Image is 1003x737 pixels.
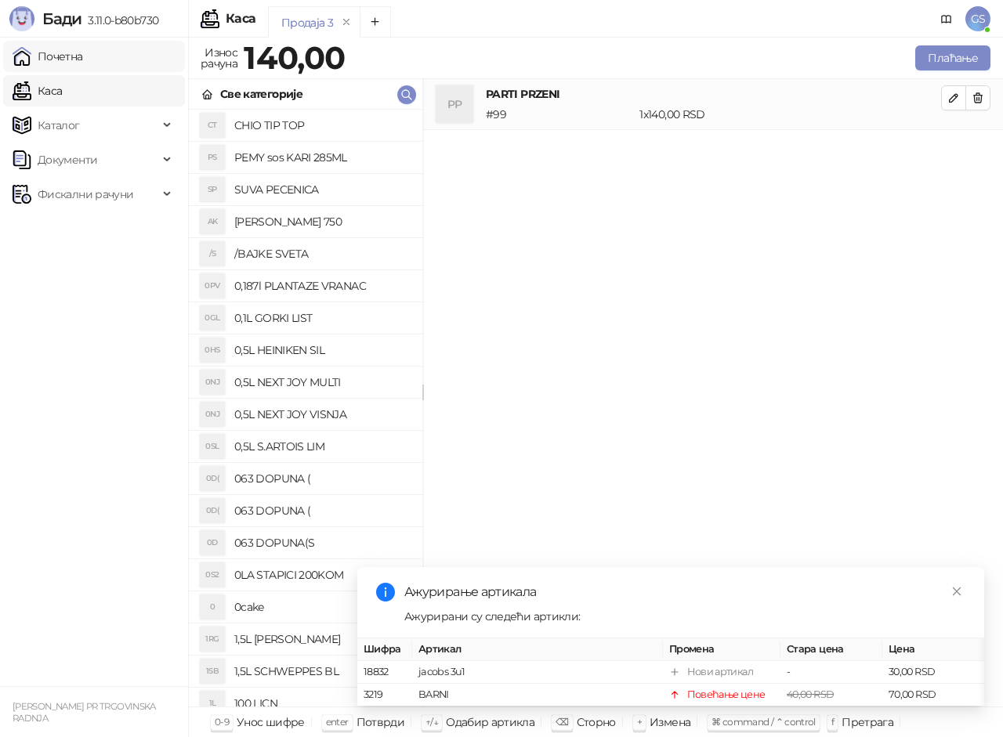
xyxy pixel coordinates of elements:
[915,45,990,70] button: Плаћање
[200,177,225,202] div: SP
[404,583,965,602] div: Ажурирање артикала
[780,661,882,684] td: -
[234,370,410,395] h4: 0,5L NEXT JOY MULTI
[42,9,81,28] span: Бади
[556,716,568,728] span: ⌫
[234,691,410,716] h4: 100 LICN
[234,177,410,202] h4: SUVA PECENICA
[446,712,534,732] div: Одабир артикла
[234,562,410,587] h4: 0LA STAPICI 200KOM
[326,716,349,728] span: enter
[244,38,345,77] strong: 140,00
[200,241,225,266] div: /S
[357,661,412,684] td: 18832
[200,113,225,138] div: CT
[200,209,225,234] div: AK
[882,638,984,661] th: Цена
[234,209,410,234] h4: [PERSON_NAME] 750
[425,716,438,728] span: ↑/↓
[200,273,225,298] div: 0PV
[81,13,158,27] span: 3.11.0-b80b730
[663,638,780,661] th: Промена
[200,145,225,170] div: PS
[357,638,412,661] th: Шифра
[200,305,225,331] div: 0GL
[360,6,391,38] button: Add tab
[882,661,984,684] td: 30,00 RSD
[13,701,156,724] small: [PERSON_NAME] PR TRGOVINSKA RADNJA
[483,106,636,123] div: # 99
[200,434,225,459] div: 0SL
[200,498,225,523] div: 0D(
[234,402,410,427] h4: 0,5L NEXT JOY VISNJA
[234,434,410,459] h4: 0,5L S.ARTOIS LIM
[197,42,241,74] div: Износ рачуна
[882,684,984,706] td: 70,00 RSD
[200,562,225,587] div: 0S2
[687,664,753,680] div: Нови артикал
[787,688,834,700] span: 40,00 RSD
[237,712,305,732] div: Унос шифре
[200,402,225,427] div: 0NJ
[220,85,302,103] div: Све категорије
[951,586,962,597] span: close
[281,14,333,31] div: Продаја 3
[948,583,965,600] a: Close
[234,241,410,266] h4: /BAJKE SVETA
[200,594,225,620] div: 0
[234,145,410,170] h4: PEMY sos KARI 285ML
[376,583,395,602] span: info-circle
[234,498,410,523] h4: 063 DOPUNA (
[234,273,410,298] h4: 0,187l PLANTAZE VRANAC
[577,712,616,732] div: Сторно
[234,466,410,491] h4: 063 DOPUNA (
[38,179,133,210] span: Фискални рачуни
[200,338,225,363] div: 0HS
[412,638,663,661] th: Артикал
[637,716,642,728] span: +
[215,716,229,728] span: 0-9
[934,6,959,31] a: Документација
[234,659,410,684] h4: 1,5L SCHWEPPES BL
[38,144,97,175] span: Документи
[436,85,473,123] div: PP
[200,530,225,555] div: 0D
[650,712,690,732] div: Измена
[13,41,83,72] a: Почетна
[486,85,941,103] h4: PARTI PRZENI
[831,716,834,728] span: f
[234,113,410,138] h4: CHIO TIP TOP
[38,110,80,141] span: Каталог
[404,608,965,625] div: Ажурирани су следећи артикли:
[9,6,34,31] img: Logo
[687,687,766,703] div: Повећање цене
[357,684,412,706] td: 3219
[200,627,225,652] div: 1RG
[13,75,62,107] a: Каса
[780,638,882,661] th: Стара цена
[200,691,225,716] div: 1L
[200,370,225,395] div: 0NJ
[226,13,255,25] div: Каса
[412,684,663,706] td: BARNI
[200,659,225,684] div: 1SB
[357,712,405,732] div: Потврди
[234,627,410,652] h4: 1,5L [PERSON_NAME]
[189,110,422,706] div: grid
[234,338,410,363] h4: 0,5L HEINIKEN SIL
[234,530,410,555] h4: 063 DOPUNA(S
[200,466,225,491] div: 0D(
[965,6,990,31] span: GS
[712,716,816,728] span: ⌘ command / ⌃ control
[842,712,893,732] div: Претрага
[412,661,663,684] td: jacobs 3u1
[336,16,357,29] button: remove
[234,305,410,331] h4: 0,1L GORKI LIST
[636,106,944,123] div: 1 x 140,00 RSD
[234,594,410,620] h4: 0cake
